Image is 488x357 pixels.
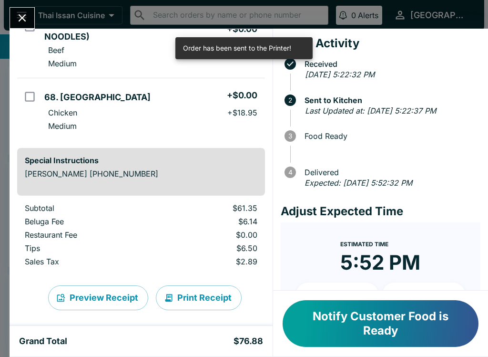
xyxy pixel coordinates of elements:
h4: Order Activity [281,36,480,51]
h5: $76.88 [234,336,263,347]
table: orders table [17,203,265,270]
button: + 10 [296,283,379,306]
p: $61.35 [166,203,257,213]
h5: 68. [GEOGRAPHIC_DATA] [44,92,151,103]
time: 5:52 PM [340,250,420,275]
p: Subtotal [25,203,151,213]
p: Sales Tax [25,257,151,266]
h4: Adjust Expected Time [281,204,480,219]
text: 4 [288,168,292,176]
p: Tips [25,243,151,253]
p: Medium [48,121,77,131]
span: Food Ready [300,132,480,140]
p: Restaurant Fee [25,230,151,240]
h5: Grand Total [19,336,67,347]
span: Delivered [300,168,480,177]
button: Preview Receipt [48,285,148,310]
p: Medium [48,59,77,68]
p: $6.14 [166,217,257,226]
em: Expected: [DATE] 5:52:32 PM [305,178,412,188]
span: Sent to Kitchen [300,96,480,105]
p: + $18.95 [227,108,257,117]
span: Received [300,60,480,68]
h5: + $0.00 [227,90,257,101]
button: Print Receipt [156,285,242,310]
p: Chicken [48,108,77,117]
text: 2 [288,96,292,104]
h5: 73. [PERSON_NAME] (DRUNKEN NOODLES) [44,20,226,42]
span: Estimated Time [340,241,388,248]
p: Beef [48,45,64,55]
p: [PERSON_NAME] [PHONE_NUMBER] [25,169,257,178]
p: $0.00 [166,230,257,240]
button: Close [10,8,34,28]
div: Order has been sent to the Printer! [183,40,291,56]
p: $6.50 [166,243,257,253]
h6: Special Instructions [25,156,257,165]
text: 3 [288,132,292,140]
p: Beluga Fee [25,217,151,226]
button: + 20 [382,283,465,306]
p: $2.89 [166,257,257,266]
em: Last Updated at: [DATE] 5:22:37 PM [305,106,436,115]
em: [DATE] 5:22:32 PM [305,70,375,79]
